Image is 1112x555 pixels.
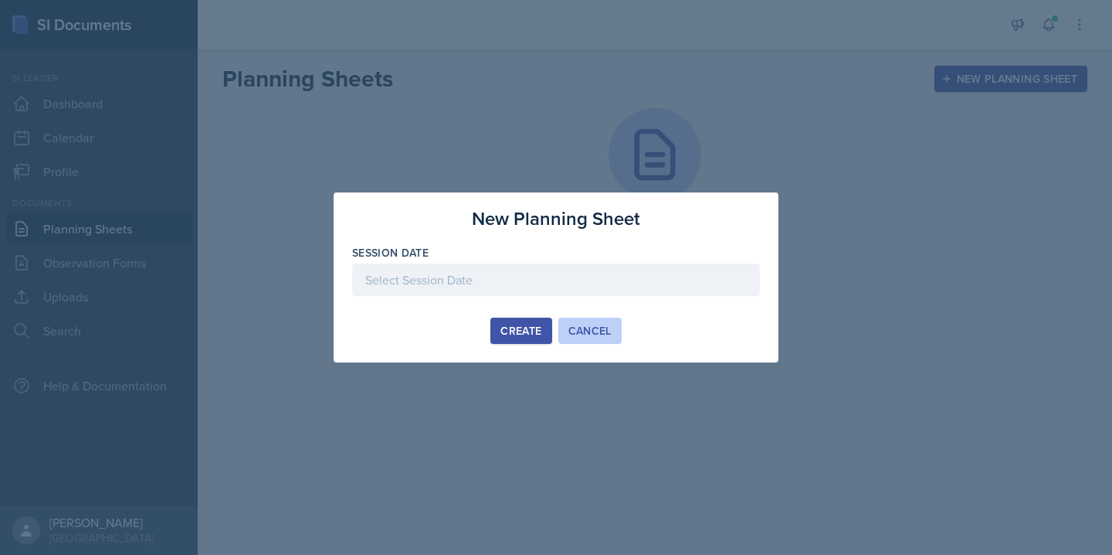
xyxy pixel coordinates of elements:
[490,318,551,344] button: Create
[558,318,622,344] button: Cancel
[352,245,429,260] label: Session Date
[472,205,640,233] h3: New Planning Sheet
[500,325,541,337] div: Create
[568,325,612,337] div: Cancel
